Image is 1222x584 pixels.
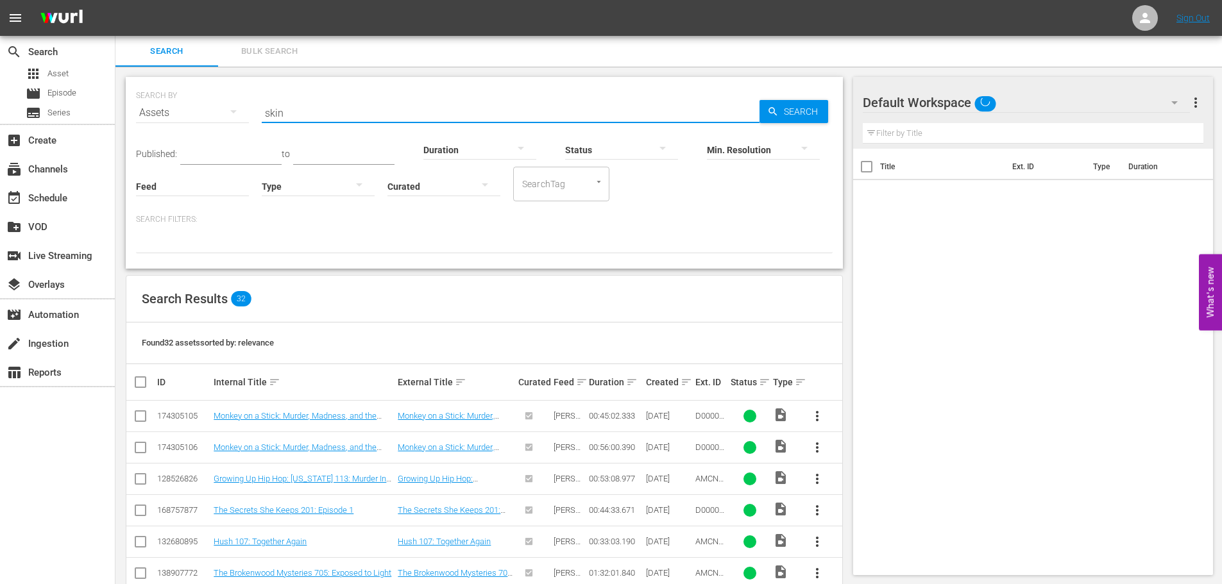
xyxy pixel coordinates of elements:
[398,505,505,524] a: The Secrets She Keeps 201: Episode 1
[773,533,788,548] span: Video
[157,505,210,515] div: 168757877
[810,408,825,424] span: more_vert
[1188,95,1203,110] span: more_vert
[880,149,1005,185] th: Title
[136,95,249,131] div: Assets
[269,376,280,388] span: sort
[589,474,641,483] div: 00:53:08.977
[26,105,41,121] span: Series
[31,3,92,33] img: ans4CAIJ8jUAAAAAAAAAAAAAAAAAAAAAAAAgQb4GAAAAAAAAAAAAAAAAAAAAAAAAJMjXAAAAAAAAAAAAAAAAAAAAAAAAgAT5G...
[1121,149,1198,185] th: Duration
[142,338,274,347] span: Found 32 assets sorted by: relevance
[157,442,210,452] div: 174305106
[681,376,692,388] span: sort
[8,10,23,26] span: menu
[773,564,788,580] span: Video
[589,411,641,421] div: 00:45:02.333
[646,474,692,483] div: [DATE]
[6,277,22,292] span: Overlays
[863,85,1190,121] div: Default Workspace
[6,336,22,351] span: Ingestion
[773,470,788,485] span: Video
[157,411,210,421] div: 174305105
[157,474,210,483] div: 128526826
[810,565,825,581] span: more_vert
[123,44,210,59] span: Search
[214,442,382,462] a: Monkey on a Stick: Murder, Madness, and the [DEMOGRAPHIC_DATA] 101: Episode 1
[802,495,833,526] button: more_vert
[214,537,307,546] a: Hush 107: Together Again
[695,377,727,387] div: Ext. ID
[646,411,692,421] div: [DATE]
[214,374,394,390] div: Internal Title
[142,291,228,306] span: Search Results
[589,505,641,515] div: 00:44:33.671
[47,67,69,80] span: Asset
[554,537,581,565] span: [PERSON_NAME] Feed
[773,374,797,390] div: Type
[773,501,788,517] span: Video
[6,162,22,177] span: Channels
[1005,149,1086,185] th: Ext. ID
[554,411,581,440] span: [PERSON_NAME] Feed
[6,365,22,380] span: Reports
[214,505,353,515] a: The Secrets She Keeps 201: Episode 1
[759,376,770,388] span: sort
[157,377,210,387] div: ID
[6,133,22,148] span: Create
[136,214,833,225] p: Search Filters:
[1199,254,1222,330] button: Open Feedback Widget
[695,537,724,565] span: AMCNVR0000057578
[593,176,605,188] button: Open
[47,87,76,99] span: Episode
[589,568,641,578] div: 01:32:01.840
[810,534,825,549] span: more_vert
[282,149,290,159] span: to
[6,219,22,235] span: VOD
[6,307,22,322] span: Automation
[695,505,724,524] span: D0000046434
[26,86,41,101] span: Episode
[214,411,382,430] a: Monkey on a Stick: Murder, Madness, and the [DEMOGRAPHIC_DATA] 102: Episode 2
[779,100,828,123] span: Search
[802,526,833,557] button: more_vert
[1188,87,1203,118] button: more_vert
[1176,13,1210,23] a: Sign Out
[695,474,724,503] span: AMCNVR0000053855
[226,44,313,59] span: Bulk Search
[589,537,641,546] div: 00:33:03.190
[802,432,833,463] button: more_vert
[398,374,514,390] div: External Title
[6,248,22,263] span: Live Streaming
[6,190,22,206] span: Schedule
[646,537,692,546] div: [DATE]
[626,376,638,388] span: sort
[576,376,588,388] span: sort
[231,291,251,306] span: 32
[136,149,177,159] span: Published:
[810,440,825,455] span: more_vert
[795,376,806,388] span: sort
[554,474,581,503] span: [PERSON_NAME] Feed
[810,471,825,487] span: more_vert
[157,537,210,546] div: 132680895
[589,374,641,390] div: Duration
[646,568,692,578] div: [DATE]
[646,374,692,390] div: Created
[398,474,509,503] a: Growing Up Hip Hop: [US_STATE] 113: Murder Inc for Life
[810,503,825,518] span: more_vert
[773,407,788,422] span: Video
[398,537,491,546] a: Hush 107: Together Again
[47,106,71,119] span: Series
[731,374,769,390] div: Status
[214,474,391,493] a: Growing Up Hip Hop: [US_STATE] 113: Murder Inc for Life
[554,505,581,534] span: [PERSON_NAME] Feed
[646,442,692,452] div: [DATE]
[398,442,500,481] a: Monkey on a Stick: Murder, Madness, and the [DEMOGRAPHIC_DATA] 101: Episode 1
[455,376,466,388] span: sort
[554,442,581,471] span: [PERSON_NAME] Feed
[773,438,788,454] span: Video
[214,568,391,578] a: The Brokenwood Mysteries 705: Exposed to Light
[646,505,692,515] div: [DATE]
[695,442,724,462] span: D0000062122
